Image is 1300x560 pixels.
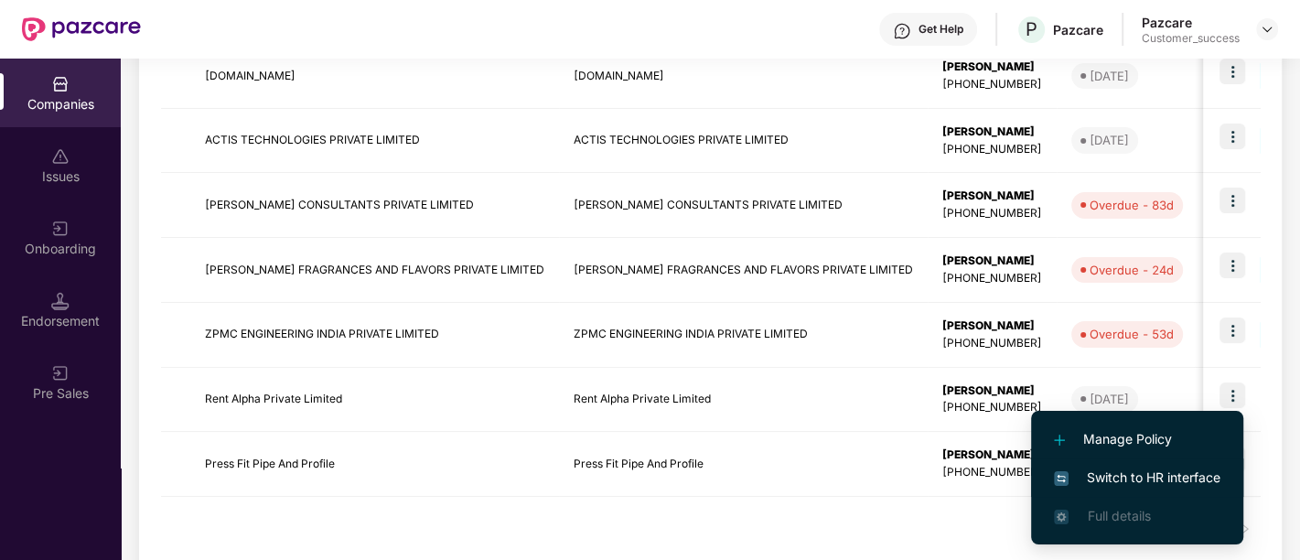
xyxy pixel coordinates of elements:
[1090,131,1129,149] div: [DATE]
[559,432,928,497] td: Press Fit Pipe And Profile
[190,173,559,238] td: [PERSON_NAME] CONSULTANTS PRIVATE LIMITED
[1219,59,1245,84] img: icon
[1090,390,1129,408] div: [DATE]
[1090,261,1174,279] div: Overdue - 24d
[559,173,928,238] td: [PERSON_NAME] CONSULTANTS PRIVATE LIMITED
[942,59,1042,76] div: [PERSON_NAME]
[190,109,559,174] td: ACTIS TECHNOLOGIES PRIVATE LIMITED
[1240,523,1251,534] span: right
[51,364,70,382] img: svg+xml;base64,PHN2ZyB3aWR0aD0iMjAiIGhlaWdodD0iMjAiIHZpZXdCb3g9IjAgMCAyMCAyMCIgZmlsbD0ibm9uZSIgeG...
[1090,325,1174,343] div: Overdue - 53d
[190,303,559,368] td: ZPMC ENGINEERING INDIA PRIVATE LIMITED
[1142,14,1240,31] div: Pazcare
[942,253,1042,270] div: [PERSON_NAME]
[942,318,1042,335] div: [PERSON_NAME]
[51,75,70,93] img: svg+xml;base64,PHN2ZyBpZD0iQ29tcGFuaWVzIiB4bWxucz0iaHR0cDovL3d3dy53My5vcmcvMjAwMC9zdmciIHdpZHRoPS...
[942,335,1042,352] div: [PHONE_NUMBER]
[1142,31,1240,46] div: Customer_success
[942,382,1042,400] div: [PERSON_NAME]
[559,368,928,433] td: Rent Alpha Private Limited
[559,303,928,368] td: ZPMC ENGINEERING INDIA PRIVATE LIMITED
[1219,253,1245,278] img: icon
[1260,22,1274,37] img: svg+xml;base64,PHN2ZyBpZD0iRHJvcGRvd24tMzJ4MzIiIHhtbG5zPSJodHRwOi8vd3d3LnczLm9yZy8yMDAwL3N2ZyIgd2...
[919,22,963,37] div: Get Help
[1053,21,1103,38] div: Pazcare
[1026,18,1037,40] span: P
[51,147,70,166] img: svg+xml;base64,PHN2ZyBpZD0iSXNzdWVzX2Rpc2FibGVkIiB4bWxucz0iaHR0cDovL3d3dy53My5vcmcvMjAwMC9zdmciIH...
[51,292,70,310] img: svg+xml;base64,PHN2ZyB3aWR0aD0iMTQuNSIgaGVpZ2h0PSIxNC41IiB2aWV3Qm94PSIwIDAgMTYgMTYiIGZpbGw9Im5vbm...
[559,238,928,303] td: [PERSON_NAME] FRAGRANCES AND FLAVORS PRIVATE LIMITED
[942,464,1042,481] div: [PHONE_NUMBER]
[942,124,1042,141] div: [PERSON_NAME]
[1090,67,1129,85] div: [DATE]
[1230,515,1260,544] li: Next Page
[942,76,1042,93] div: [PHONE_NUMBER]
[22,17,141,41] img: New Pazcare Logo
[1087,508,1150,523] span: Full details
[1054,510,1069,524] img: svg+xml;base64,PHN2ZyB4bWxucz0iaHR0cDovL3d3dy53My5vcmcvMjAwMC9zdmciIHdpZHRoPSIxNi4zNjMiIGhlaWdodD...
[190,238,559,303] td: [PERSON_NAME] FRAGRANCES AND FLAVORS PRIVATE LIMITED
[1054,429,1220,449] span: Manage Policy
[942,141,1042,158] div: [PHONE_NUMBER]
[1219,382,1245,408] img: icon
[190,432,559,497] td: Press Fit Pipe And Profile
[1054,468,1220,488] span: Switch to HR interface
[1219,318,1245,343] img: icon
[942,399,1042,416] div: [PHONE_NUMBER]
[942,188,1042,205] div: [PERSON_NAME]
[942,205,1042,222] div: [PHONE_NUMBER]
[1090,196,1174,214] div: Overdue - 83d
[190,44,559,109] td: [DOMAIN_NAME]
[1219,188,1245,213] img: icon
[559,44,928,109] td: [DOMAIN_NAME]
[942,447,1042,464] div: [PERSON_NAME]
[190,368,559,433] td: Rent Alpha Private Limited
[1054,435,1065,446] img: svg+xml;base64,PHN2ZyB4bWxucz0iaHR0cDovL3d3dy53My5vcmcvMjAwMC9zdmciIHdpZHRoPSIxMi4yMDEiIGhlaWdodD...
[1219,124,1245,149] img: icon
[893,22,911,40] img: svg+xml;base64,PHN2ZyBpZD0iSGVscC0zMngzMiIgeG1sbnM9Imh0dHA6Ly93d3cudzMub3JnLzIwMDAvc3ZnIiB3aWR0aD...
[51,220,70,238] img: svg+xml;base64,PHN2ZyB3aWR0aD0iMjAiIGhlaWdodD0iMjAiIHZpZXdCb3g9IjAgMCAyMCAyMCIgZmlsbD0ibm9uZSIgeG...
[1230,515,1260,544] button: right
[942,270,1042,287] div: [PHONE_NUMBER]
[1054,471,1069,486] img: svg+xml;base64,PHN2ZyB4bWxucz0iaHR0cDovL3d3dy53My5vcmcvMjAwMC9zdmciIHdpZHRoPSIxNiIgaGVpZ2h0PSIxNi...
[559,109,928,174] td: ACTIS TECHNOLOGIES PRIVATE LIMITED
